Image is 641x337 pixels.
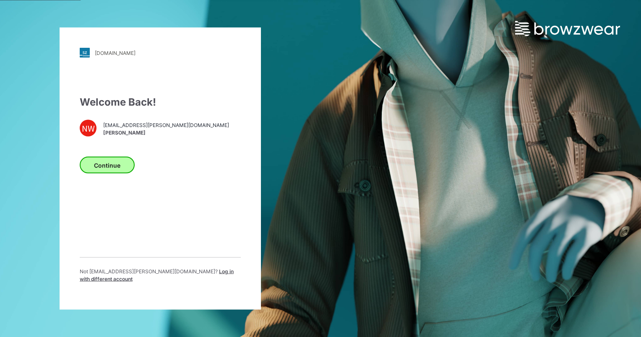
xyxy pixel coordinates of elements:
span: [EMAIL_ADDRESS][PERSON_NAME][DOMAIN_NAME] [103,121,229,129]
p: Not [EMAIL_ADDRESS][PERSON_NAME][DOMAIN_NAME] ? [80,268,241,283]
div: NW [80,120,96,137]
div: [DOMAIN_NAME] [95,49,135,56]
img: browzwear-logo.e42bd6dac1945053ebaf764b6aa21510.svg [515,21,620,36]
img: stylezone-logo.562084cfcfab977791bfbf7441f1a819.svg [80,48,90,58]
span: [PERSON_NAME] [103,129,229,136]
button: Continue [80,157,135,174]
a: [DOMAIN_NAME] [80,48,241,58]
div: Welcome Back! [80,95,241,110]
